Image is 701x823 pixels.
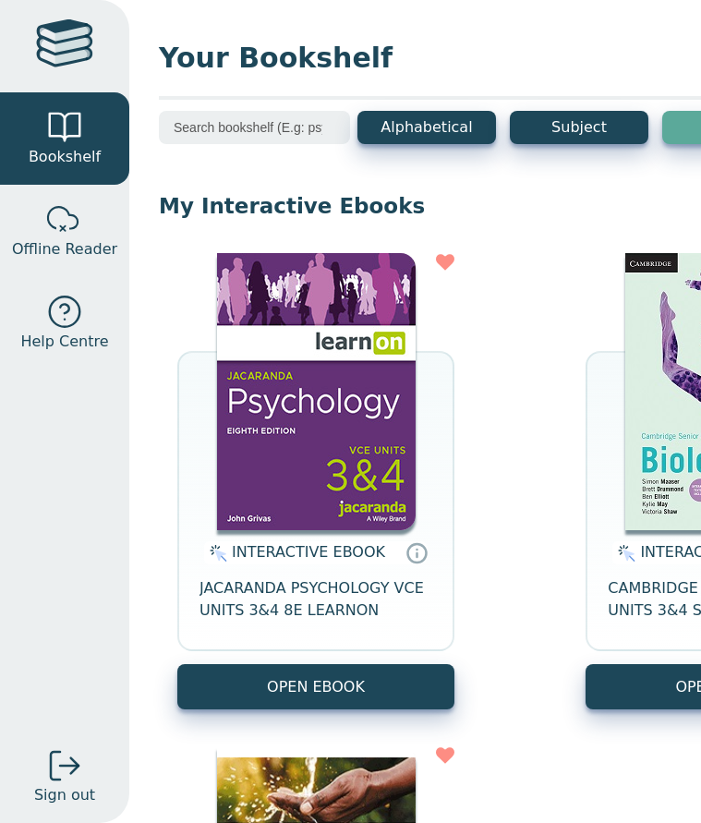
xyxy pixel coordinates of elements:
input: Search bookshelf (E.g: psychology) [159,111,350,144]
a: Interactive eBooks are accessed online via the publisher’s portal. They contain interactive resou... [405,541,428,563]
img: interactive.svg [612,542,635,564]
img: 4bb61bf8-509a-4e9e-bd77-88deacee2c2e.jpg [217,253,416,530]
span: INTERACTIVE EBOOK [232,543,385,561]
span: Sign out [34,784,95,806]
span: Offline Reader [12,238,117,260]
span: JACARANDA PSYCHOLOGY VCE UNITS 3&4 8E LEARNON [199,577,432,622]
span: Bookshelf [29,146,101,168]
span: Help Centre [20,331,108,353]
button: OPEN EBOOK [177,664,454,709]
button: Subject [510,111,648,144]
img: interactive.svg [204,542,227,564]
button: Alphabetical [357,111,496,144]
